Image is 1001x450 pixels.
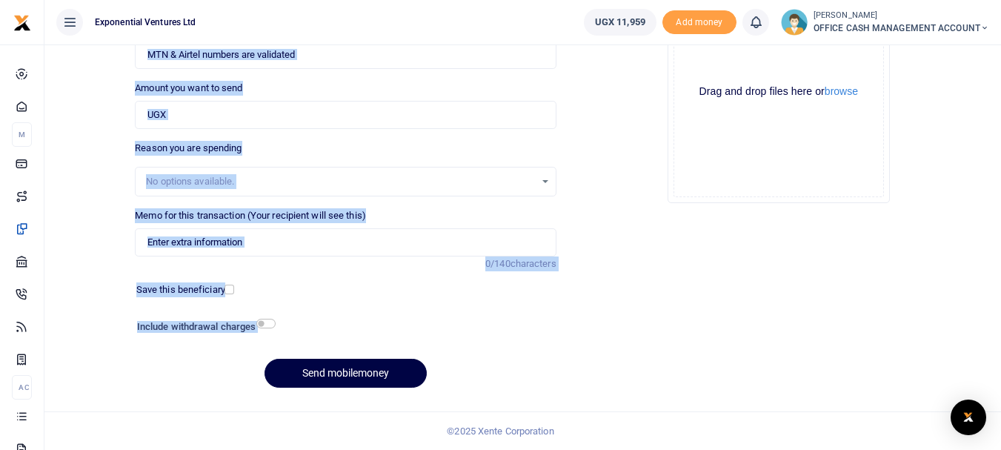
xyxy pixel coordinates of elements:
label: Reason you are spending [135,141,242,156]
li: M [12,122,32,147]
a: logo-small logo-large logo-large [13,16,31,27]
span: Exponential Ventures Ltd [89,16,202,29]
label: Memo for this transaction (Your recipient will see this) [135,208,366,223]
img: profile-user [781,9,808,36]
h6: Include withdrawal charges [137,321,269,333]
span: 0/140 [485,258,511,269]
input: UGX [135,101,556,129]
a: UGX 11,959 [584,9,656,36]
label: Save this beneficiary [136,282,225,297]
label: Amount you want to send [135,81,242,96]
span: Add money [662,10,736,35]
input: Enter extra information [135,228,556,257]
div: No options available. [146,174,534,189]
input: MTN & Airtel numbers are validated [135,41,556,69]
a: profile-user [PERSON_NAME] OFFICE CASH MANAGEMENT ACCOUNT [781,9,989,36]
a: Add money [662,16,736,27]
button: Send mobilemoney [265,359,427,388]
small: [PERSON_NAME] [814,10,989,22]
li: Toup your wallet [662,10,736,35]
button: browse [825,86,858,96]
li: Wallet ballance [578,9,662,36]
span: characters [511,258,556,269]
span: UGX 11,959 [595,15,645,30]
span: OFFICE CASH MANAGEMENT ACCOUNT [814,21,989,35]
div: Drag and drop files here or [674,85,883,99]
li: Ac [12,375,32,400]
div: Open Intercom Messenger [951,400,986,435]
img: logo-small [13,14,31,32]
